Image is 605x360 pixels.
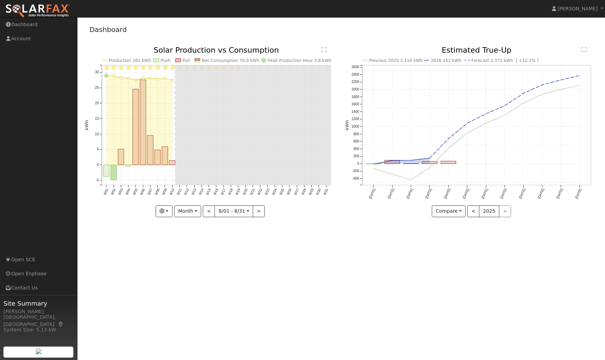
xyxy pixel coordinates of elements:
button: 8/01 - 8/31 [215,205,253,217]
text: kWh [84,120,89,130]
i: 8/09 - Clear [163,66,167,70]
circle: onclick="" [560,88,562,91]
circle: onclick="" [164,77,166,80]
button: > [253,205,265,217]
text: 8/04 [125,188,131,196]
circle: onclick="" [156,78,159,81]
text: 8/22 [257,188,263,196]
i: 8/07 - MostlyClear [148,66,153,70]
circle: onclick="" [409,159,412,162]
text: [DATE] [556,188,564,199]
text: 0 [97,163,99,167]
rect: onclick="" [140,80,146,165]
rect: onclick="" [169,161,175,165]
text: 1400 [351,110,359,114]
div: [PERSON_NAME] [3,308,74,315]
text: 8/27 [293,188,300,196]
text: -200 [352,169,359,173]
i: 8/06 - MostlyClear [141,66,145,70]
rect: onclick="" [133,89,138,165]
i: 8/01 - Clear [104,66,108,70]
text: 8/14 [198,188,204,196]
circle: onclick="" [112,74,115,77]
text: 0 [357,162,359,166]
circle: onclick="" [149,77,152,80]
text: [DATE] [518,188,526,199]
text: 8/02 [110,188,116,196]
span: Site Summary [3,299,74,308]
text: 5 [97,148,99,151]
text: [DATE] [574,188,582,199]
text: 8/26 [286,188,292,196]
circle: onclick="" [541,84,544,86]
span: [PERSON_NAME] [557,6,598,11]
text: 8/01 [103,188,109,196]
text: 2400 [351,73,359,76]
text: [DATE] [368,188,376,199]
rect: onclick="" [385,160,400,164]
rect: onclick="" [422,162,437,164]
circle: onclick="" [466,122,469,125]
a: Map [58,321,64,327]
div: System Size: 5.13 kW [3,326,74,333]
text: [DATE] [499,188,507,199]
rect: onclick="" [162,147,168,165]
text: [DATE] [537,188,545,199]
text: -400 [352,177,359,181]
circle: onclick="" [522,102,525,104]
circle: onclick="" [578,84,581,87]
text: Production 281 kWh [109,58,151,63]
circle: onclick="" [104,74,108,77]
circle: onclick="" [447,138,450,140]
text: -5 [96,179,99,182]
text: 8/06 [139,188,146,196]
circle: onclick="" [372,163,375,166]
text: 600 [353,140,359,144]
rect: onclick="" [118,149,124,165]
rect: onclick="" [125,165,131,166]
text: [DATE] [443,188,451,199]
circle: onclick="" [484,113,487,115]
i: 8/04 - MostlyClear [126,66,131,70]
text: 2026 152 kWh [431,58,461,63]
div: [GEOGRAPHIC_DATA], [GEOGRAPHIC_DATA] [3,314,74,328]
text: 25 [95,86,99,90]
text: kWh [345,120,350,130]
circle: onclick="" [428,157,431,160]
text: 8/03 [117,188,124,196]
circle: onclick="" [171,79,174,82]
rect: onclick="" [103,165,109,177]
text: 8/11 [176,188,182,196]
i: 8/02 - Clear [112,66,116,70]
text: 20 [95,101,99,105]
button: < [467,205,479,217]
text: 8/18 [227,188,233,196]
text: 8/12 [184,188,190,196]
text: [DATE] [462,188,470,199]
rect: onclick="" [441,161,456,164]
text: [DATE] [387,188,395,199]
text: Pull [182,58,190,63]
text: 8/10 [169,188,175,196]
text: 30 [95,71,99,74]
text: 8/13 [191,188,197,196]
text: [DATE] [424,188,432,199]
button: Month [174,205,201,217]
text: Estimated True-Up [442,46,512,54]
text: Previous 2025 2,116 kWh [369,58,423,63]
text: 8/19 [235,188,241,196]
i: 8/05 - MostlyClear [134,66,138,70]
text: 8/24 [271,188,278,196]
text: 200 [353,155,359,158]
text: Peak Production Hour 3.8 kWh [268,58,332,63]
circle: onclick="" [560,78,562,81]
text: 2600 [351,65,359,69]
text: Forecast 2,372 kWh [ +12.1% ] [471,58,539,63]
text: 8/21 [249,188,255,196]
circle: onclick="" [503,105,506,107]
img: retrieve [36,349,41,354]
text: 400 [353,147,359,151]
circle: onclick="" [391,173,394,176]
